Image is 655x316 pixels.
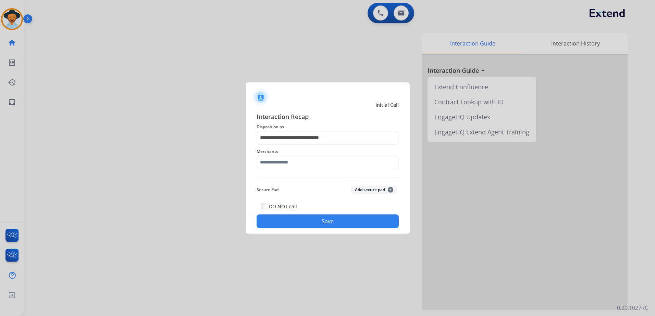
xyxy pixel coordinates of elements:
span: + [388,187,393,193]
img: contactIcon [252,89,269,105]
span: Disposition as [257,123,399,131]
button: Add secure pad+ [351,186,397,194]
span: Initial Call [375,102,399,108]
button: Save [257,214,399,228]
label: DO NOT call [269,203,297,210]
span: Merchants [257,147,399,156]
span: Secure Pad [257,186,279,194]
p: 0.20.1027RC [617,304,648,312]
span: Interaction Recap [257,112,399,123]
